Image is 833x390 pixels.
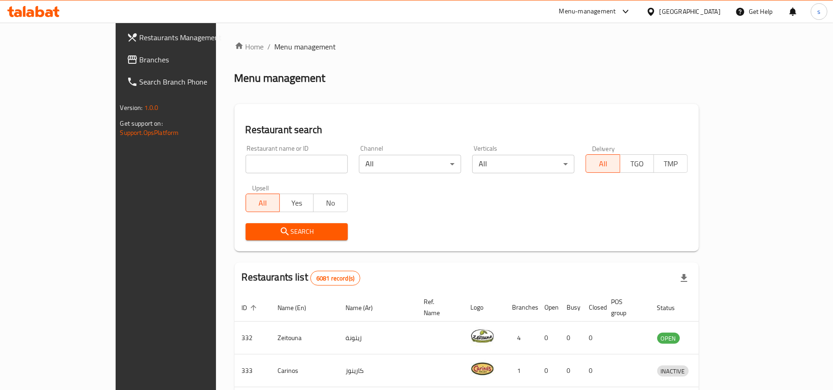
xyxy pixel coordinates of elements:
[471,357,494,380] img: Carinos
[140,32,247,43] span: Restaurants Management
[505,293,537,322] th: Branches
[246,123,688,137] h2: Restaurant search
[560,354,582,387] td: 0
[505,322,537,354] td: 4
[271,354,339,387] td: Carinos
[246,194,280,212] button: All
[620,154,654,173] button: TGO
[234,41,699,52] nav: breadcrumb
[279,194,314,212] button: Yes
[252,184,269,191] label: Upsell
[582,354,604,387] td: 0
[140,54,247,65] span: Branches
[339,322,417,354] td: زيتونة
[673,267,695,289] div: Export file
[560,293,582,322] th: Busy
[250,196,276,210] span: All
[313,194,347,212] button: No
[654,154,688,173] button: TMP
[582,293,604,322] th: Closed
[268,41,271,52] li: /
[559,6,616,17] div: Menu-management
[592,145,615,152] label: Delivery
[310,271,360,286] div: Total records count
[505,354,537,387] td: 1
[120,117,163,129] span: Get support on:
[311,274,360,283] span: 6081 record(s)
[537,293,560,322] th: Open
[242,302,259,313] span: ID
[317,196,344,210] span: No
[537,322,560,354] td: 0
[463,293,505,322] th: Logo
[586,154,620,173] button: All
[120,127,179,139] a: Support.OpsPlatform
[346,302,385,313] span: Name (Ar)
[657,333,680,344] span: OPEN
[624,157,650,171] span: TGO
[119,49,255,71] a: Branches
[120,102,143,114] span: Version:
[284,196,310,210] span: Yes
[140,76,247,87] span: Search Branch Phone
[119,71,255,93] a: Search Branch Phone
[424,296,452,318] span: Ref. Name
[275,41,336,52] span: Menu management
[537,354,560,387] td: 0
[817,6,821,17] span: s
[234,71,326,85] h2: Menu management
[471,324,494,347] img: Zeitouna
[119,26,255,49] a: Restaurants Management
[359,155,461,173] div: All
[590,157,616,171] span: All
[339,354,417,387] td: كارينوز
[658,157,684,171] span: TMP
[472,155,574,173] div: All
[246,223,348,240] button: Search
[560,322,582,354] td: 0
[144,102,159,114] span: 1.0.0
[582,322,604,354] td: 0
[660,6,721,17] div: [GEOGRAPHIC_DATA]
[657,366,689,377] span: INACTIVE
[278,302,319,313] span: Name (En)
[271,322,339,354] td: Zeitouna
[611,296,639,318] span: POS group
[253,226,340,238] span: Search
[657,302,687,313] span: Status
[242,270,361,286] h2: Restaurants list
[246,155,348,173] input: Search for restaurant name or ID..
